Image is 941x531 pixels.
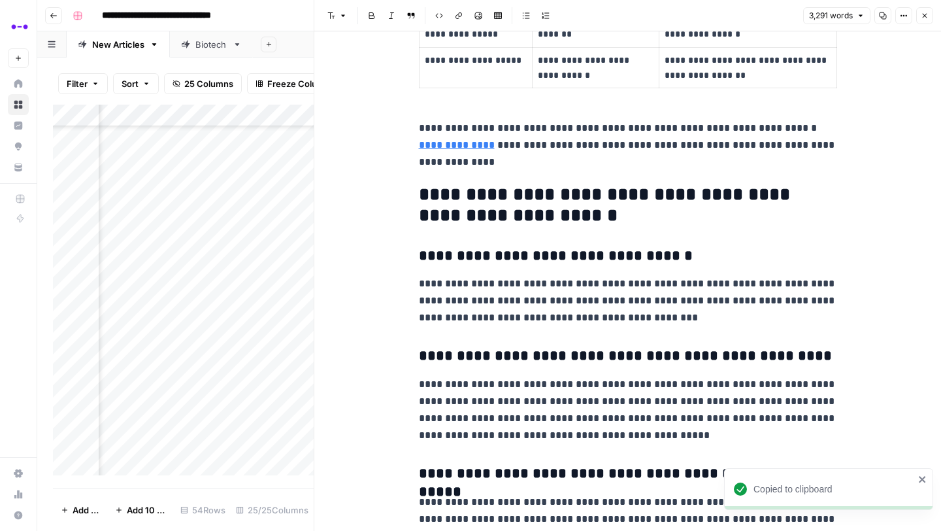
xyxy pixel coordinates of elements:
span: Freeze Columns [267,77,335,90]
span: Add 10 Rows [127,504,167,517]
a: Opportunities [8,136,29,157]
span: Add Row [73,504,99,517]
button: Add 10 Rows [107,500,175,521]
a: Browse [8,94,29,115]
span: Sort [122,77,139,90]
div: Biotech [195,38,227,51]
button: 25 Columns [164,73,242,94]
span: 3,291 words [809,10,853,22]
a: Usage [8,484,29,505]
a: Biotech [170,31,253,58]
button: Sort [113,73,159,94]
a: Home [8,73,29,94]
button: close [918,474,927,485]
button: Workspace: Abacum [8,10,29,43]
a: Settings [8,463,29,484]
a: Insights [8,115,29,136]
div: New Articles [92,38,144,51]
button: Add Row [53,500,107,521]
a: Your Data [8,157,29,178]
button: Freeze Columns [247,73,343,94]
span: 25 Columns [184,77,233,90]
div: 25/25 Columns [231,500,314,521]
a: New Articles [67,31,170,58]
div: Copied to clipboard [753,483,914,496]
div: 54 Rows [175,500,231,521]
span: Filter [67,77,88,90]
button: Filter [58,73,108,94]
button: Help + Support [8,505,29,526]
img: Abacum Logo [8,15,31,39]
button: 3,291 words [803,7,870,24]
